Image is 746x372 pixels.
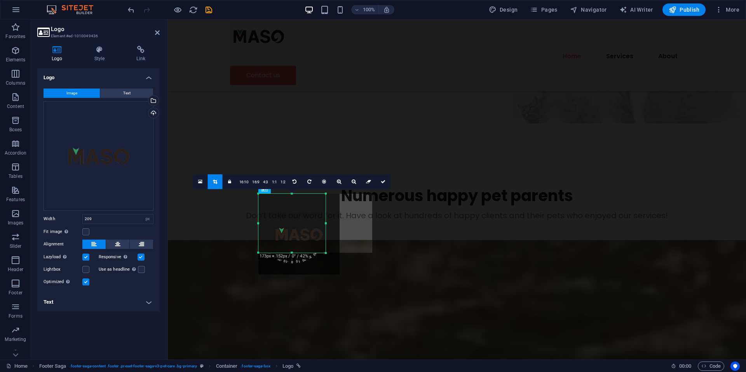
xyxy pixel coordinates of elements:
h4: Link [122,46,160,62]
div: Design (Ctrl+Alt+Y) [486,3,521,16]
h4: Logo [37,68,160,82]
img: Editor Logo [45,5,103,14]
button: Text [100,89,153,98]
a: 16:10 [237,175,251,189]
button: More [712,3,743,16]
a: Rotate right 90° [302,174,317,189]
button: 100% [351,5,379,14]
a: 16:9 [250,175,261,189]
i: Save (Ctrl+S) [204,5,213,14]
label: Optimized [44,277,82,287]
h4: Text [37,293,160,311]
label: Responsive [99,252,138,262]
span: Click to select. Double-click to edit [216,362,238,371]
p: Features [6,196,25,203]
a: Rotate left 90° [288,174,302,189]
span: . footer-saga-box [241,362,270,371]
i: Undo: Change animation (Ctrl+Z) [127,5,136,14]
p: Favorites [5,33,25,40]
button: AI Writer [616,3,656,16]
span: Code [701,362,721,371]
a: Keep aspect ratio [223,174,237,189]
button: Navigator [567,3,610,16]
div: 1-02-removebg-preview-vS9KW0lVIuByVunvtHpY-A.png [44,101,153,211]
h4: Logo [37,46,80,62]
div: 173px × 152px / 0° / 42% [258,253,310,259]
button: Code [698,362,724,371]
button: Image [44,89,100,98]
i: This element is a customizable preset [200,364,204,368]
button: save [204,5,213,14]
span: AI Writer [619,6,653,14]
label: Alignment [44,240,82,249]
p: Forms [9,313,23,319]
h4: Style [80,46,122,62]
span: Pages [530,6,557,14]
p: Images [8,220,24,226]
button: Design [486,3,521,16]
p: Boxes [9,127,22,133]
span: Navigator [570,6,607,14]
button: reload [188,5,198,14]
span: Image [66,89,77,98]
span: 0 [288,226,297,265]
a: Zoom out [347,174,361,189]
span: More [715,6,739,14]
span: Design [489,6,518,14]
label: Use as headline [99,265,138,274]
span: Click to select. Double-click to edit [282,362,293,371]
label: Lazyload [44,252,82,262]
a: Click to cancel selection. Double-click to open Pages [6,362,28,371]
a: Select files from the file manager, stock photos, or upload file(s) [193,174,208,189]
span: : [685,363,686,369]
h2: Logo [51,26,160,33]
h6: Session time [671,362,692,371]
a: Zoom in [332,174,347,189]
p: Tables [9,173,23,179]
span: . footer-saga-content .footer .preset-footer-saga-v3-pet-care .bg-primary [70,362,197,371]
button: Publish [662,3,706,16]
p: Header [8,266,23,273]
label: Fit image [44,227,82,236]
a: Crop mode [208,174,223,189]
p: Elements [6,57,26,63]
nav: breadcrumb [39,362,301,371]
button: undo [126,5,136,14]
span: Click to select. Double-click to edit [39,362,66,371]
p: Marketing [5,336,26,342]
a: Center [317,174,332,189]
button: Click here to leave preview mode and continue editing [173,5,182,14]
a: 1:2 [279,175,288,189]
a: 1:1 [270,175,279,189]
button: Usercentrics [730,362,740,371]
label: Lightbox [44,265,82,274]
p: Slider [10,243,22,249]
span: -10 [281,225,297,265]
a: Confirm [376,174,391,189]
i: This element is linked [296,364,301,368]
i: Reload page [189,5,198,14]
label: Width [44,217,82,221]
p: Content [7,103,24,110]
h3: Element #ed-1010049436 [51,33,144,40]
a: 4:3 [261,175,270,189]
span: Publish [669,6,699,14]
p: Footer [9,290,23,296]
a: Reset [361,174,376,189]
span: 00 00 [679,362,691,371]
i: On resize automatically adjust zoom level to fit chosen device. [383,6,390,13]
button: Pages [527,3,560,16]
h6: 100% [363,5,375,14]
span: Text [123,89,131,98]
p: Columns [6,80,25,86]
p: Accordion [5,150,26,156]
